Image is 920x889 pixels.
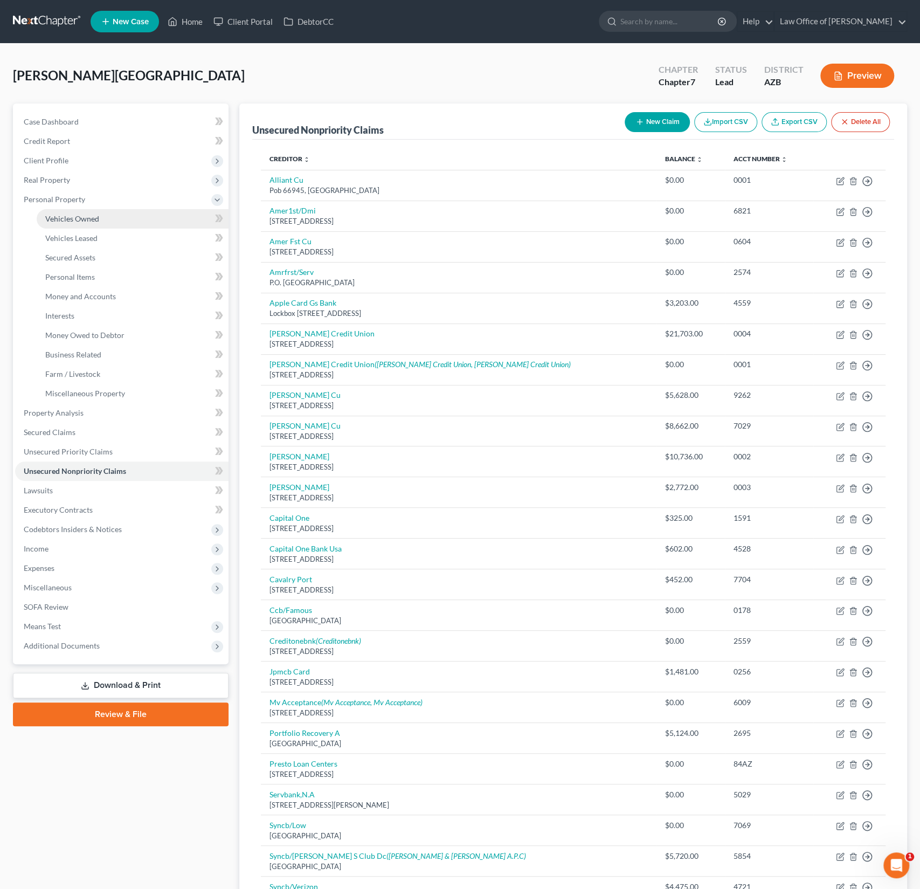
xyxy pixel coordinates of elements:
div: [STREET_ADDRESS] [269,339,648,349]
a: Unsecured Priority Claims [15,442,229,461]
div: P.O. [GEOGRAPHIC_DATA] [269,278,648,288]
span: Personal Items [45,272,95,281]
div: [STREET_ADDRESS] [269,462,648,472]
a: Case Dashboard [15,112,229,132]
span: Vehicles Owned [45,214,99,223]
div: 0001 [734,359,805,370]
div: Lead [715,76,747,88]
a: Farm / Livestock [37,364,229,384]
a: Download & Print [13,673,229,698]
div: $0.00 [665,175,716,185]
a: Amer1st/Dmi [269,206,316,215]
span: Codebtors Insiders & Notices [24,525,122,534]
div: $2,772.00 [665,482,716,493]
span: Property Analysis [24,408,84,417]
div: [STREET_ADDRESS] [269,523,648,534]
div: $0.00 [665,267,716,278]
div: 5029 [734,789,805,800]
div: $0.00 [665,205,716,216]
a: Balance unfold_more [665,155,703,163]
span: 7 [690,77,695,87]
div: Lockbox [STREET_ADDRESS] [269,308,648,319]
a: Acct Number unfold_more [734,155,787,163]
span: Secured Claims [24,428,75,437]
a: Lawsuits [15,481,229,500]
a: Miscellaneous Property [37,384,229,403]
a: Ccb/Famous [269,605,312,615]
i: ([PERSON_NAME] & [PERSON_NAME] A.P.C) [386,851,526,860]
span: 1 [905,852,914,861]
a: Servbank,N.A [269,790,315,799]
a: DebtorCC [278,12,339,31]
a: Money Owed to Debtor [37,326,229,345]
a: Help [737,12,773,31]
span: Personal Property [24,195,85,204]
a: [PERSON_NAME] [269,483,329,492]
a: [PERSON_NAME] Credit Union [269,329,375,338]
div: 0604 [734,236,805,247]
div: $0.00 [665,236,716,247]
div: [STREET_ADDRESS] [269,554,648,564]
div: $602.00 [665,543,716,554]
a: [PERSON_NAME] Credit Union([PERSON_NAME] Credit Union, [PERSON_NAME] Credit Union) [269,360,571,369]
span: Client Profile [24,156,68,165]
a: Unsecured Nonpriority Claims [15,461,229,481]
span: Money Owed to Debtor [45,330,124,340]
div: $0.00 [665,759,716,769]
a: Law Office of [PERSON_NAME] [774,12,907,31]
a: Home [162,12,208,31]
div: [STREET_ADDRESS] [269,431,648,442]
div: 84AZ [734,759,805,769]
span: Additional Documents [24,641,100,650]
span: Expenses [24,563,54,573]
div: 6009 [734,697,805,708]
div: [STREET_ADDRESS] [269,401,648,411]
div: $325.00 [665,513,716,523]
a: Amrfrst/Serv [269,267,314,277]
span: Unsecured Priority Claims [24,447,113,456]
a: [PERSON_NAME] Cu [269,390,341,399]
a: [PERSON_NAME] [269,452,329,461]
a: Vehicles Owned [37,209,229,229]
a: [PERSON_NAME] Cu [269,421,341,430]
span: Credit Report [24,136,70,146]
span: Business Related [45,350,101,359]
span: [PERSON_NAME][GEOGRAPHIC_DATA] [13,67,245,83]
a: Secured Assets [37,248,229,267]
a: Syncb/Low [269,821,306,830]
a: Syncb/[PERSON_NAME] S Club Dc([PERSON_NAME] & [PERSON_NAME] A.P.C) [269,851,526,860]
a: Executory Contracts [15,500,229,520]
div: 2695 [734,728,805,739]
div: [STREET_ADDRESS] [269,585,648,595]
div: [STREET_ADDRESS] [269,708,648,718]
a: Capital One [269,513,309,522]
span: Means Test [24,622,61,631]
div: Chapter [659,76,698,88]
span: Real Property [24,175,70,184]
span: Unsecured Nonpriority Claims [24,466,126,475]
div: 0004 [734,328,805,339]
a: Money and Accounts [37,287,229,306]
div: $0.00 [665,605,716,616]
div: 0001 [734,175,805,185]
div: 7029 [734,421,805,431]
button: New Claim [625,112,690,132]
span: Secured Assets [45,253,95,262]
div: [GEOGRAPHIC_DATA] [269,739,648,749]
div: 7069 [734,820,805,831]
div: 4559 [734,298,805,308]
div: [STREET_ADDRESS] [269,769,648,780]
i: (Mv Acceptance, Mv Acceptance) [321,698,423,707]
div: 2574 [734,267,805,278]
div: 7704 [734,574,805,585]
div: Status [715,64,747,76]
a: Personal Items [37,267,229,287]
a: Credit Report [15,132,229,151]
div: 5854 [734,851,805,862]
div: AZB [764,76,803,88]
div: [STREET_ADDRESS] [269,247,648,257]
span: Interests [45,311,74,320]
div: [STREET_ADDRESS][PERSON_NAME] [269,800,648,810]
div: $0.00 [665,697,716,708]
div: $0.00 [665,820,716,831]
